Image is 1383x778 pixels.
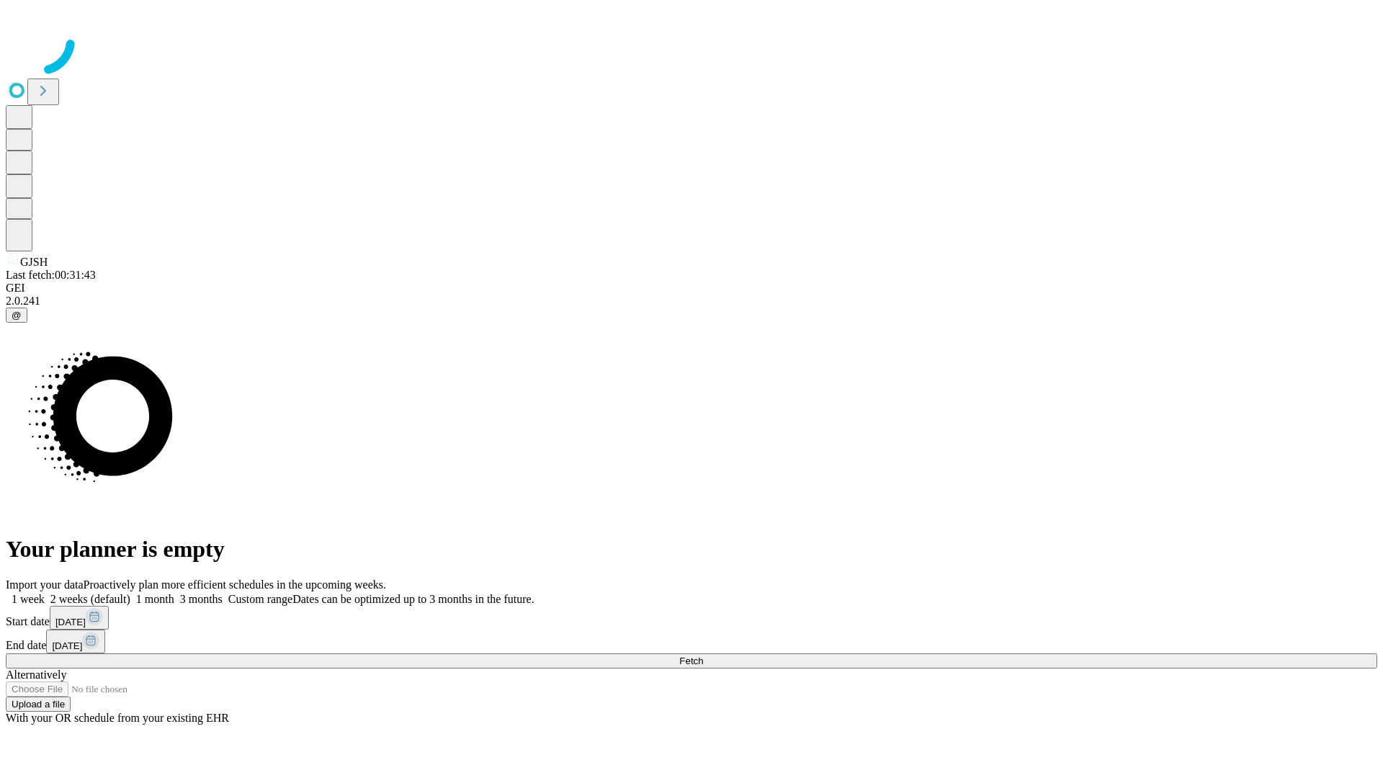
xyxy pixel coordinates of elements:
[20,256,48,268] span: GJSH
[50,606,109,630] button: [DATE]
[55,617,86,627] span: [DATE]
[6,578,84,591] span: Import your data
[6,536,1377,563] h1: Your planner is empty
[292,593,534,605] span: Dates can be optimized up to 3 months in the future.
[12,310,22,321] span: @
[679,656,703,666] span: Fetch
[6,653,1377,669] button: Fetch
[136,593,174,605] span: 1 month
[6,308,27,323] button: @
[6,669,66,681] span: Alternatively
[46,630,105,653] button: [DATE]
[50,593,130,605] span: 2 weeks (default)
[12,593,45,605] span: 1 week
[6,269,96,281] span: Last fetch: 00:31:43
[6,697,71,712] button: Upload a file
[84,578,386,591] span: Proactively plan more efficient schedules in the upcoming weeks.
[6,282,1377,295] div: GEI
[6,606,1377,630] div: Start date
[6,630,1377,653] div: End date
[6,712,229,724] span: With your OR schedule from your existing EHR
[180,593,223,605] span: 3 months
[52,640,82,651] span: [DATE]
[6,295,1377,308] div: 2.0.241
[228,593,292,605] span: Custom range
